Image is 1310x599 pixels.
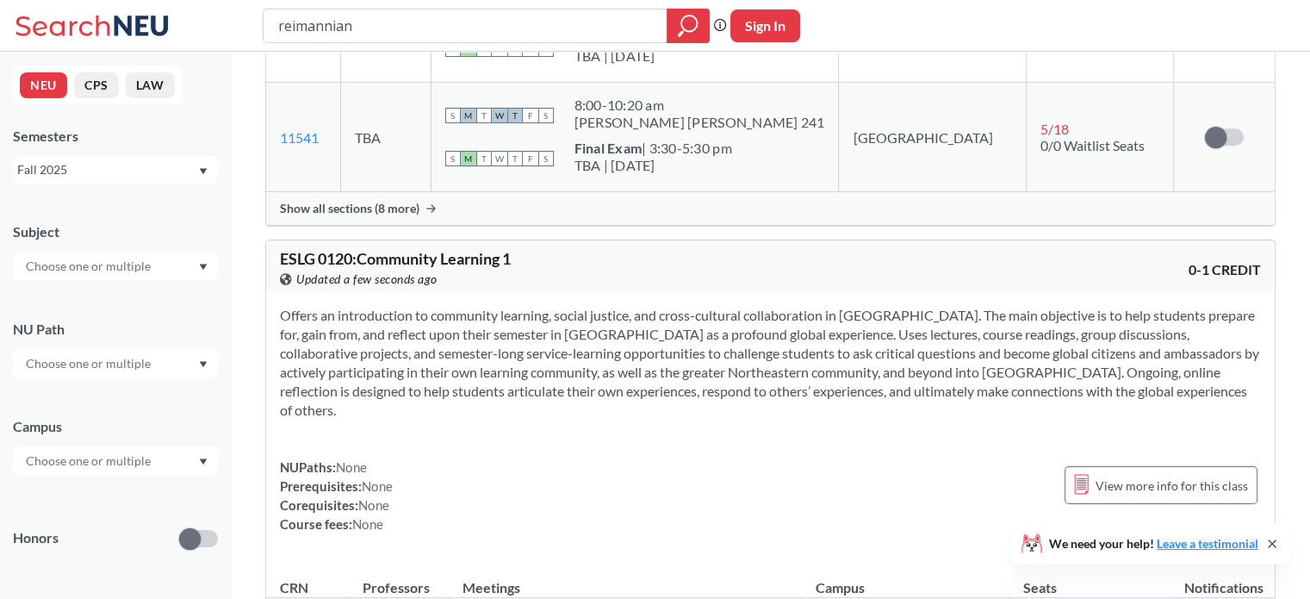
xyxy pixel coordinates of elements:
[538,108,554,123] span: S
[17,353,162,374] input: Choose one or multiple
[199,168,208,175] svg: Dropdown arrow
[1049,538,1258,550] span: We need your help!
[199,459,208,465] svg: Dropdown arrow
[199,264,208,271] svg: Dropdown arrow
[461,151,476,166] span: M
[280,201,419,216] span: Show all sections (8 more)
[507,108,523,123] span: T
[476,151,492,166] span: T
[667,9,710,43] div: magnifying glass
[13,320,218,339] div: NU Path
[13,446,218,476] div: Dropdown arrow
[1040,121,1069,137] span: 5 / 18
[445,108,461,123] span: S
[17,451,162,471] input: Choose one or multiple
[362,478,393,494] span: None
[1157,536,1258,551] a: Leave a testimonial
[280,306,1261,420] section: Offers an introduction to community learning, social justice, and cross-cultural collaboration in...
[296,270,438,289] span: Updated a few seconds ago
[523,151,538,166] span: F
[461,108,476,123] span: M
[492,151,507,166] span: W
[445,151,461,166] span: S
[476,108,492,123] span: T
[352,516,383,532] span: None
[678,14,698,38] svg: magnifying glass
[13,222,218,241] div: Subject
[340,83,431,192] td: TBA
[1096,475,1248,496] span: View more info for this class
[574,140,732,157] div: | 3:30-5:30 pm
[1040,137,1145,153] span: 0/0 Waitlist Seats
[74,72,119,98] button: CPS
[17,256,162,277] input: Choose one or multiple
[13,417,218,436] div: Campus
[1009,561,1174,598] th: Seats
[730,9,800,42] button: Sign In
[280,249,511,268] span: ESLG 0120 : Community Learning 1
[574,97,825,114] div: 8:00 - 10:20 am
[17,160,197,179] div: Fall 2025
[13,528,59,548] p: Honors
[574,140,643,156] b: Final Exam
[574,114,825,131] div: [PERSON_NAME] [PERSON_NAME] 241
[449,561,802,598] th: Meetings
[523,108,538,123] span: F
[492,108,507,123] span: W
[20,72,67,98] button: NEU
[280,129,319,146] a: 11541
[538,151,554,166] span: S
[802,561,1009,598] th: Campus
[358,497,389,513] span: None
[13,127,218,146] div: Semesters
[839,83,1026,192] td: [GEOGRAPHIC_DATA]
[349,561,449,598] th: Professors
[276,11,655,41] input: Class, professor, course number, "phrase"
[13,349,218,378] div: Dropdown arrow
[13,252,218,281] div: Dropdown arrow
[266,192,1275,225] div: Show all sections (8 more)
[507,151,523,166] span: T
[1173,561,1274,598] th: Notifications
[199,361,208,368] svg: Dropdown arrow
[280,578,308,597] div: CRN
[1189,260,1261,279] span: 0-1 CREDIT
[280,458,393,533] div: NUPaths: Prerequisites: Corequisites: Course fees:
[574,47,732,65] div: TBA | [DATE]
[574,157,732,174] div: TBA | [DATE]
[336,459,367,475] span: None
[126,72,175,98] button: LAW
[13,156,218,184] div: Fall 2025Dropdown arrow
